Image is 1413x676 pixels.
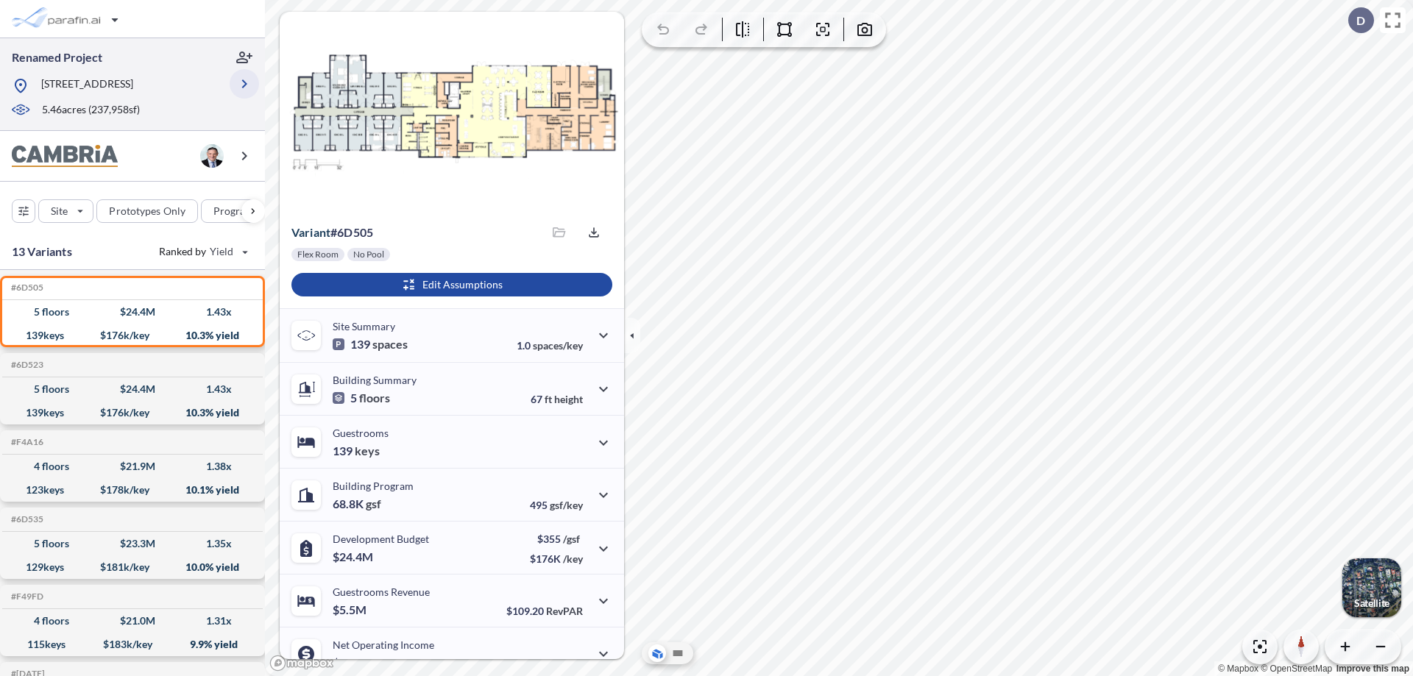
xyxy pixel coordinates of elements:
h5: Click to copy the code [8,360,43,370]
p: Net Operating Income [333,638,434,651]
p: Prototypes Only [109,204,185,218]
p: 139 [333,337,408,352]
button: Ranked by Yield [147,240,258,263]
h5: Click to copy the code [8,437,43,447]
p: 68.8K [333,497,381,511]
span: /gsf [563,533,580,545]
p: [STREET_ADDRESS] [41,77,133,95]
span: /key [563,552,583,565]
p: Site Summary [333,320,395,332]
span: spaces [372,337,408,352]
h5: Click to copy the code [8,514,43,524]
p: 139 [333,444,380,458]
span: floors [359,391,390,405]
span: RevPAR [546,605,583,617]
p: Building Summary [333,374,417,386]
p: Edit Assumptions [422,277,503,292]
p: Satellite [1354,597,1389,609]
p: 495 [530,499,583,511]
p: Site [51,204,68,218]
p: Flex Room [297,249,339,260]
span: gsf/key [550,499,583,511]
p: 45.0% [520,658,583,670]
button: Switcher ImageSatellite [1342,558,1401,617]
img: BrandImage [12,145,118,168]
p: No Pool [353,249,384,260]
span: ft [545,393,552,405]
p: Renamed Project [12,49,102,65]
span: spaces/key [533,339,583,352]
p: 13 Variants [12,243,72,260]
span: height [554,393,583,405]
a: OpenStreetMap [1261,663,1332,674]
p: Guestrooms Revenue [333,586,430,598]
p: $24.4M [333,549,375,564]
p: $176K [530,552,583,565]
a: Improve this map [1336,663,1409,674]
p: $2.5M [333,655,369,670]
p: $109.20 [506,605,583,617]
button: Prototypes Only [96,199,198,223]
p: 5 [333,391,390,405]
span: keys [355,444,380,458]
button: Program [201,199,280,223]
button: Site [38,199,93,223]
p: 1.0 [517,339,583,352]
p: Guestrooms [333,427,389,439]
p: $5.5M [333,602,369,617]
p: Development Budget [333,533,429,545]
p: 67 [531,393,583,405]
span: Variant [291,225,330,239]
button: Aerial View [648,644,666,662]
p: $355 [530,533,583,545]
a: Mapbox homepage [269,655,334,672]
img: Switcher Image [1342,558,1401,617]
p: Program [213,204,255,218]
a: Mapbox [1218,663,1258,674]
h5: Click to copy the code [8,591,43,602]
p: 5.46 acres ( 237,958 sf) [42,102,140,118]
p: Building Program [333,480,414,492]
span: Yield [210,244,234,259]
button: Edit Assumptions [291,273,612,296]
span: gsf [366,497,381,511]
p: D [1356,14,1365,27]
h5: Click to copy the code [8,282,43,293]
img: user logo [200,144,224,168]
span: margin [550,658,583,670]
p: # 6d505 [291,225,373,240]
button: Site Plan [669,644,687,662]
